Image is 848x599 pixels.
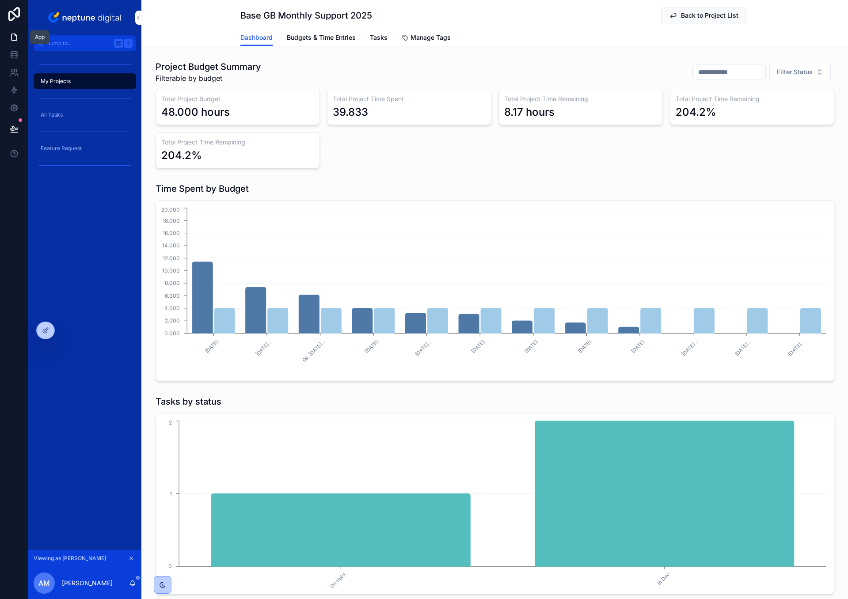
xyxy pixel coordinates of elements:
[156,395,221,408] h1: Tasks by status
[470,338,486,354] text: [DATE]
[504,105,555,119] div: 8.17 hours
[38,578,50,588] span: AM
[46,11,124,25] img: App logo
[34,35,136,51] button: Jump to...K
[164,330,180,337] tspan: 0.000
[363,338,379,354] text: [DATE]
[301,338,326,364] text: 09. [DATE]...
[169,419,172,426] tspan: 2
[41,145,82,152] span: Feature Request
[161,105,230,119] div: 48.000 hours
[34,73,136,89] a: My Projects
[240,30,273,46] a: Dashboard
[35,34,45,41] div: App
[161,206,180,213] tspan: 20.000
[170,490,172,497] tspan: 1
[370,30,388,47] a: Tasks
[34,140,136,156] a: Feature Request
[41,111,63,118] span: All Tasks
[161,138,314,147] h3: Total Project Time Remaining
[161,419,829,588] div: chart
[163,217,180,224] tspan: 18.000
[254,338,272,357] text: [DATE]...
[47,40,110,47] span: Jump to...
[28,51,141,184] div: scrollable content
[734,338,752,357] text: [DATE]...
[162,242,180,249] tspan: 14.000
[161,95,314,103] h3: Total Project Budget
[163,230,180,236] tspan: 16.000
[161,206,829,375] div: chart
[164,305,180,311] tspan: 4.000
[156,182,249,195] h1: Time Spent by Budget
[287,33,356,42] span: Budgets & Time Entries
[681,11,738,20] span: Back to Project List
[156,73,261,83] span: Filterable by budget
[156,61,261,73] h1: Project Budget Summary
[777,68,813,76] span: Filter Status
[203,338,219,354] text: [DATE]
[163,255,180,262] tspan: 12.000
[240,33,273,42] span: Dashboard
[165,292,180,299] tspan: 6.000
[680,338,699,357] text: [DATE]...
[329,572,346,589] text: On Hold
[787,338,805,357] text: [DATE]...
[125,40,132,47] span: K
[333,105,368,119] div: 39.833
[370,33,388,42] span: Tasks
[630,338,646,354] text: [DATE]
[676,95,829,103] h3: Total Project Time Remaining
[287,30,356,47] a: Budgets & Time Entries
[333,95,486,103] h3: Total Project Time Spent
[240,9,372,22] h1: Base GB Monthly Support 2025
[411,33,451,42] span: Manage Tags
[661,8,746,23] button: Back to Project List
[34,107,136,123] a: All Tasks
[41,78,71,85] span: My Projects
[161,148,202,163] div: 204.2%
[576,338,592,354] text: [DATE]
[165,317,180,324] tspan: 2.000
[676,105,716,119] div: 204.2%
[655,572,670,586] text: In Dev
[523,338,539,354] text: [DATE]
[168,563,172,569] tspan: 0
[414,338,432,357] text: [DATE]...
[162,267,180,274] tspan: 10.000
[402,30,451,47] a: Manage Tags
[34,555,106,562] span: Viewing as [PERSON_NAME]
[769,64,831,80] button: Select Button
[165,280,180,286] tspan: 8.000
[504,95,657,103] h3: Total Project Time Remaining
[62,579,113,588] p: [PERSON_NAME]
